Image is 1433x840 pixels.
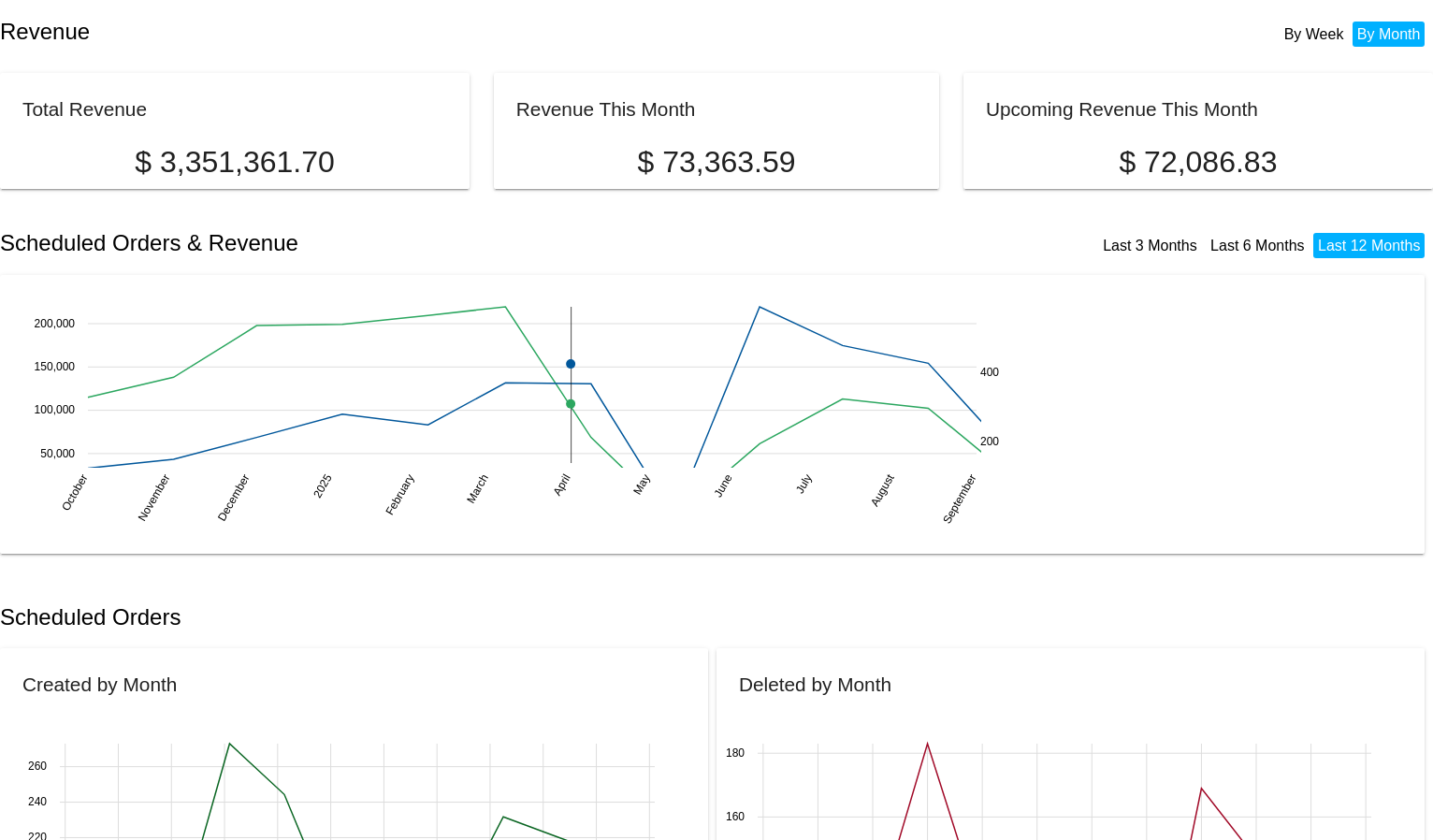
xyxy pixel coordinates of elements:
[980,366,999,379] text: 400
[868,471,897,509] text: August
[28,796,47,809] text: 240
[40,446,75,459] text: 50,000
[739,673,891,695] h2: Deleted by Month
[28,760,47,774] text: 260
[136,471,173,523] text: November
[793,471,815,495] text: July
[1210,238,1305,253] a: Last 6 Months
[726,811,745,824] text: 160
[630,471,652,497] text: May
[1353,22,1426,47] li: By Month
[516,145,917,180] p: $ 73,363.59
[35,316,76,329] text: 200,000
[35,403,76,416] text: 100,000
[215,471,253,523] text: December
[1280,22,1349,47] li: By Week
[35,360,76,373] text: 150,000
[383,471,416,517] text: February
[726,747,745,760] text: 180
[59,471,90,513] text: October
[22,145,447,180] p: $ 3,351,361.70
[1318,238,1420,253] a: Last 12 Months
[986,145,1411,180] p: $ 72,086.83
[516,98,696,120] h2: Revenue This Month
[940,471,978,526] text: September
[986,98,1258,120] h2: Upcoming Revenue This Month
[551,471,573,498] text: April
[22,673,177,695] h2: Created by Month
[22,98,147,120] h2: Total Revenue
[712,471,735,500] text: June
[980,435,999,448] text: 200
[1103,238,1197,253] a: Last 3 Months
[464,471,491,505] text: March
[311,471,335,500] text: 2025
